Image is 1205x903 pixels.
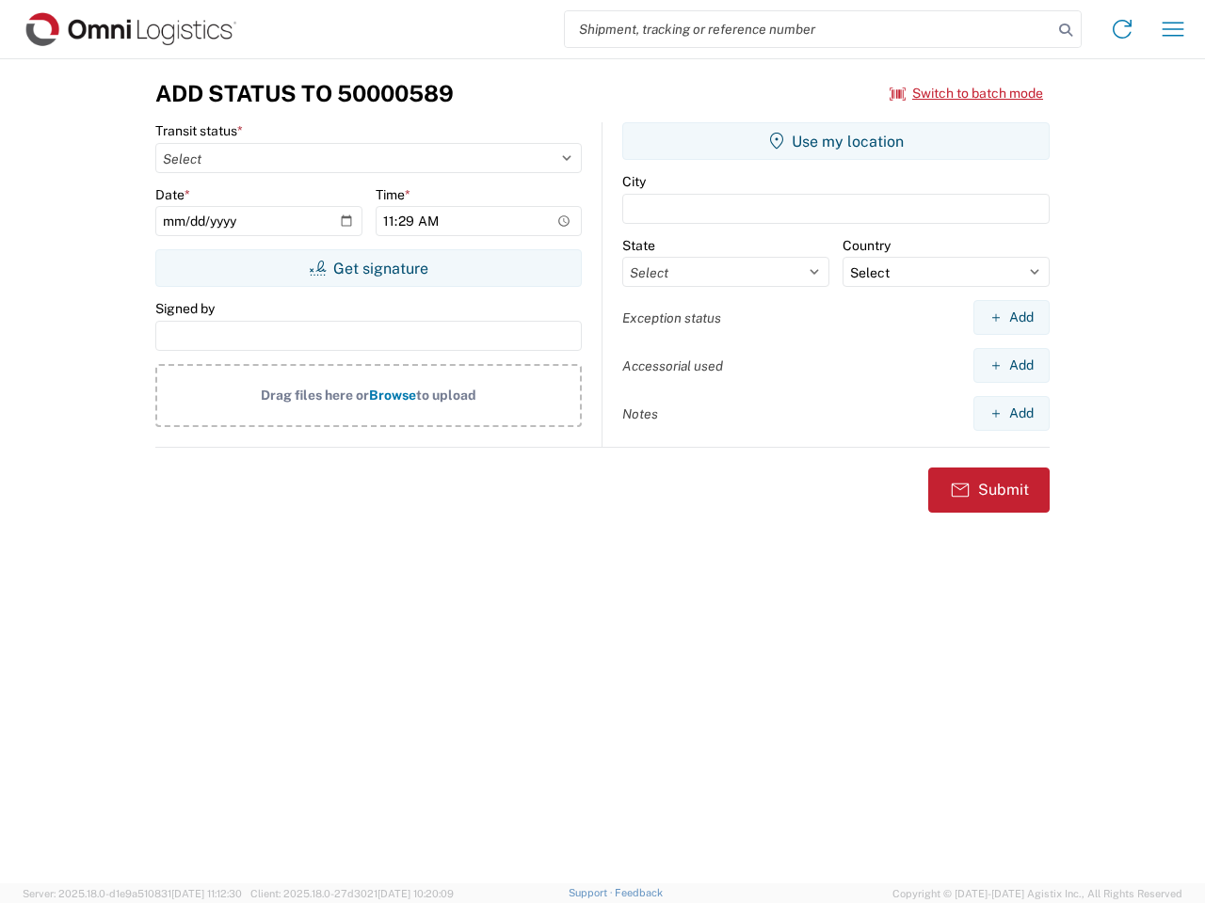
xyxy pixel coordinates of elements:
[250,888,454,899] span: Client: 2025.18.0-27d3021
[378,888,454,899] span: [DATE] 10:20:09
[23,888,242,899] span: Server: 2025.18.0-d1e9a510831
[261,388,369,403] span: Drag files here or
[622,309,721,326] label: Exception status
[890,78,1043,109] button: Switch to batch mode
[155,122,243,139] label: Transit status
[155,186,190,203] label: Date
[622,405,658,422] label: Notes
[973,300,1050,335] button: Add
[376,186,410,203] label: Time
[973,396,1050,431] button: Add
[973,348,1050,383] button: Add
[843,237,891,254] label: Country
[892,885,1182,902] span: Copyright © [DATE]-[DATE] Agistix Inc., All Rights Reserved
[155,249,582,287] button: Get signature
[622,122,1050,160] button: Use my location
[928,467,1050,513] button: Submit
[622,237,655,254] label: State
[171,888,242,899] span: [DATE] 11:12:30
[155,80,454,107] h3: Add Status to 50000589
[622,173,646,190] label: City
[416,388,476,403] span: to upload
[565,11,1052,47] input: Shipment, tracking or reference number
[569,887,616,898] a: Support
[369,388,416,403] span: Browse
[155,300,215,317] label: Signed by
[615,887,663,898] a: Feedback
[622,357,723,374] label: Accessorial used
